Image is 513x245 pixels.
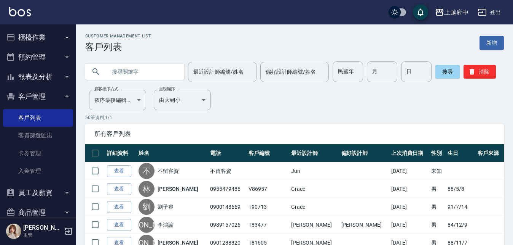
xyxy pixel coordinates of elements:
td: [PERSON_NAME] [339,216,389,234]
th: 上次消費日期 [389,144,430,162]
td: [DATE] [389,180,430,198]
a: 客戶列表 [3,109,73,127]
button: 登出 [475,5,504,19]
td: 0955479486 [208,180,247,198]
a: 不留客資 [158,167,179,175]
button: 員工及薪資 [3,183,73,203]
p: 主管 [23,232,62,239]
h5: [PERSON_NAME] [23,224,62,232]
td: V86957 [247,180,289,198]
div: 依序最後編輯時間 [89,90,146,110]
td: 男 [429,198,446,216]
a: 李鴻諭 [158,221,174,229]
td: Grace [289,198,339,216]
td: T90713 [247,198,289,216]
td: Grace [289,180,339,198]
h2: Customer Management List [85,34,151,39]
td: 男 [429,180,446,198]
td: Jun [289,162,339,180]
button: 報表及分析 [3,67,73,87]
h3: 客戶列表 [85,42,151,52]
a: 入金管理 [3,162,73,180]
a: [PERSON_NAME] [158,185,198,193]
td: 84/12/9 [446,216,476,234]
a: 查看 [107,183,131,195]
td: [DATE] [389,216,430,234]
td: 不留客資 [208,162,247,180]
div: 上越府中 [444,8,468,17]
div: 林 [139,181,155,197]
td: [DATE] [389,162,430,180]
th: 客戶來源 [476,144,504,162]
a: 新增 [480,36,504,50]
td: [DATE] [389,198,430,216]
a: 卡券管理 [3,145,73,162]
button: save [413,5,428,20]
td: T83477 [247,216,289,234]
th: 性別 [429,144,446,162]
div: 由大到小 [154,90,211,110]
button: 清除 [464,65,496,79]
th: 電話 [208,144,247,162]
th: 偏好設計師 [339,144,389,162]
label: 顧客排序方式 [94,86,118,92]
button: 櫃檯作業 [3,27,73,47]
button: 預約管理 [3,47,73,67]
a: 查看 [107,201,131,213]
td: [PERSON_NAME] [289,216,339,234]
th: 客戶編號 [247,144,289,162]
div: 不 [139,163,155,179]
button: 客戶管理 [3,87,73,106]
a: 劉子睿 [158,203,174,211]
a: 客資篩選匯出 [3,127,73,144]
th: 詳細資料 [105,144,137,162]
td: 0989157026 [208,216,247,234]
td: 91/7/14 [446,198,476,216]
p: 50 筆資料, 1 / 1 [85,114,504,121]
button: 商品管理 [3,203,73,222]
th: 最近設計師 [289,144,339,162]
a: 查看 [107,219,131,231]
div: 劉 [139,199,155,215]
th: 姓名 [137,144,208,162]
th: 生日 [446,144,476,162]
span: 所有客戶列表 [94,130,495,138]
td: 0900148669 [208,198,247,216]
td: 未知 [429,162,446,180]
a: 查看 [107,165,131,177]
button: 上越府中 [432,5,472,20]
input: 搜尋關鍵字 [107,61,178,82]
td: 88/5/8 [446,180,476,198]
td: 男 [429,216,446,234]
img: Person [6,224,21,239]
img: Logo [9,7,31,16]
button: 搜尋 [435,65,460,79]
div: [PERSON_NAME] [139,217,155,233]
label: 呈現順序 [159,86,175,92]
